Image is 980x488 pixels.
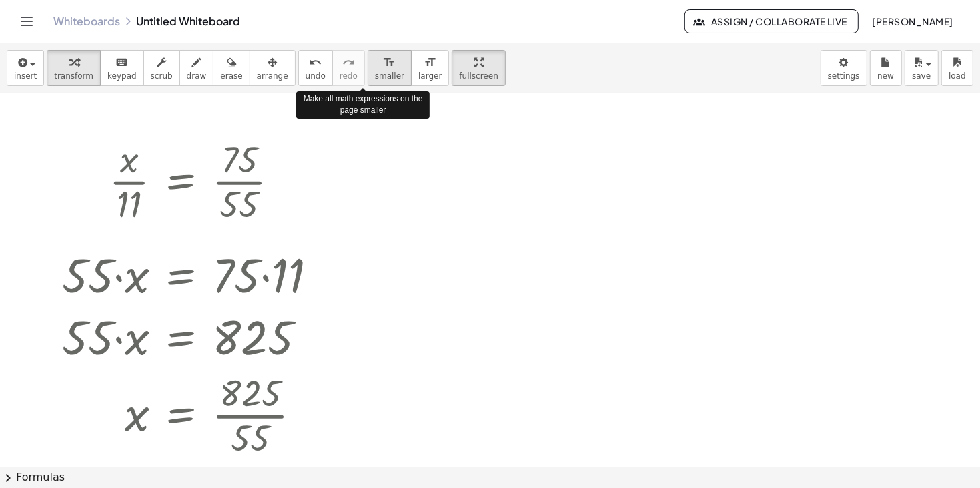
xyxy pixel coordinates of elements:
button: fullscreen [452,50,505,86]
span: erase [220,71,242,81]
span: scrub [151,71,173,81]
span: larger [418,71,442,81]
button: load [941,50,973,86]
button: save [905,50,939,86]
div: Make all math expressions on the page smaller [296,91,430,118]
button: scrub [143,50,180,86]
button: format_sizesmaller [368,50,412,86]
i: format_size [383,55,396,71]
span: redo [340,71,358,81]
button: settings [821,50,867,86]
span: transform [54,71,93,81]
span: fullscreen [459,71,498,81]
span: smaller [375,71,404,81]
button: erase [213,50,250,86]
button: arrange [250,50,296,86]
span: [PERSON_NAME] [872,15,953,27]
i: format_size [424,55,436,71]
span: draw [187,71,207,81]
i: keyboard [115,55,128,71]
button: undoundo [298,50,333,86]
span: arrange [257,71,288,81]
button: insert [7,50,44,86]
span: new [877,71,894,81]
span: save [912,71,931,81]
span: keypad [107,71,137,81]
span: Assign / Collaborate Live [696,15,847,27]
button: new [870,50,902,86]
a: Whiteboards [53,15,120,28]
span: load [949,71,966,81]
button: Assign / Collaborate Live [684,9,859,33]
button: transform [47,50,101,86]
button: keyboardkeypad [100,50,144,86]
span: undo [306,71,326,81]
button: format_sizelarger [411,50,449,86]
button: redoredo [332,50,365,86]
button: Toggle navigation [16,11,37,32]
button: draw [179,50,214,86]
button: [PERSON_NAME] [861,9,964,33]
i: undo [309,55,322,71]
i: redo [342,55,355,71]
span: insert [14,71,37,81]
span: settings [828,71,860,81]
